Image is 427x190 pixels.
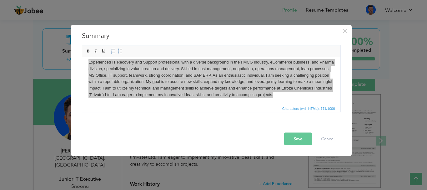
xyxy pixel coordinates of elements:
[284,132,312,145] button: Save
[340,26,350,36] button: Close
[93,48,99,54] a: Italic
[82,31,341,40] h3: Summary
[342,25,348,36] span: ×
[281,105,336,111] span: Characters (with HTML): 771/1000
[82,57,340,104] iframe: Rich Text Editor, summaryEditor
[281,105,337,111] div: Statistics
[117,48,124,54] a: Insert/Remove Bulleted List
[315,132,341,145] button: Cancel
[85,48,92,54] a: Bold
[100,48,107,54] a: Underline
[109,48,116,54] a: Insert/Remove Numbered List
